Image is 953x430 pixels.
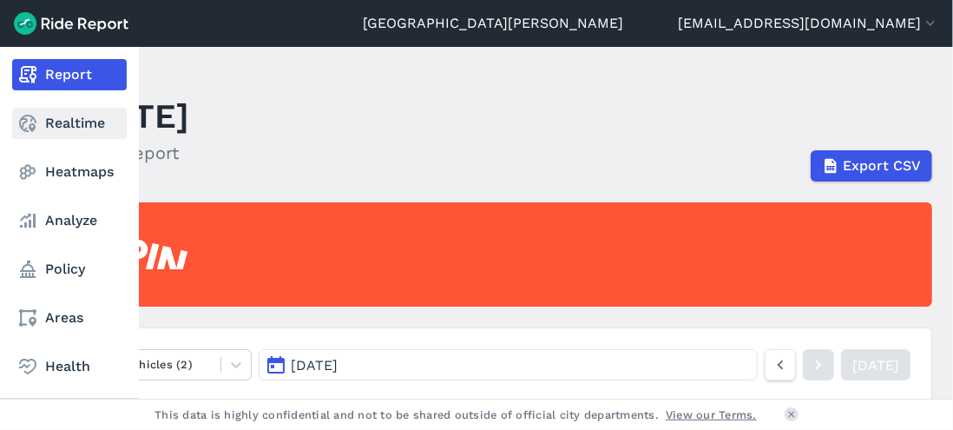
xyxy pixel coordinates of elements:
[12,302,127,334] a: Areas
[12,108,127,139] a: Realtime
[811,150,932,182] button: Export CSV
[97,240,187,269] img: Spin
[14,12,128,35] img: Ride Report
[843,155,921,176] span: Export CSV
[678,13,939,34] button: [EMAIL_ADDRESS][DOMAIN_NAME]
[12,59,127,90] a: Report
[12,254,127,285] a: Policy
[363,13,623,34] a: [GEOGRAPHIC_DATA][PERSON_NAME]
[12,205,127,236] a: Analyze
[291,357,338,374] span: [DATE]
[666,407,757,423] a: View our Terms.
[841,349,910,380] a: [DATE]
[12,156,127,188] a: Heatmaps
[12,351,127,382] a: Health
[259,349,758,380] button: [DATE]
